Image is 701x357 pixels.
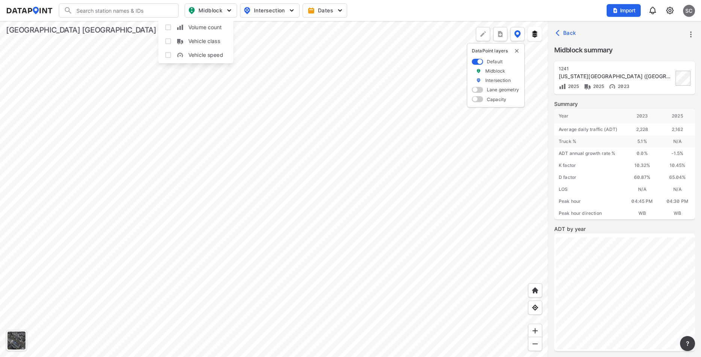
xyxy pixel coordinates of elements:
[566,83,579,89] span: 2025
[625,159,660,171] div: 10.32%
[554,100,695,108] label: Summary
[476,27,490,41] div: Polygon tool
[309,7,342,14] span: Dates
[557,29,576,37] span: Back
[625,171,660,183] div: 60.87%
[514,30,521,38] img: data-point-layers.37681fc9.svg
[485,77,511,83] label: Intersection
[683,5,695,17] div: SC
[609,83,616,90] img: Vehicle speed
[307,7,315,14] img: calendar-gold.39a51dde.svg
[554,135,625,147] div: Truck %
[625,183,660,195] div: N/A
[487,86,519,93] label: Lane geometry
[73,4,174,16] input: Search
[554,123,625,135] div: Average daily traffic (ADT)
[336,7,344,14] img: 5YPKRKmlfpI5mqlR8AD95paCi+0kK1fRFDJSaMmawlwaeJcJwk9O2fotCW5ve9gAAAAASUVORK5CYII=
[528,337,542,351] div: Zoom out
[528,300,542,315] div: View my location
[559,66,673,72] div: 1241
[6,330,27,351] div: Toggle basemap
[188,23,222,31] span: Volume count
[528,283,542,297] div: Home
[243,6,252,15] img: map_pin_int.54838e6b.svg
[660,159,695,171] div: 10.45%
[660,109,695,123] div: 2025
[514,48,520,54] button: delete
[685,339,691,348] span: ?
[476,68,481,74] img: marker_Midblock.5ba75e30.svg
[554,195,625,207] div: Peak hour
[554,109,625,123] div: Year
[188,6,232,15] span: Midblock
[493,27,507,41] button: more
[554,183,625,195] div: LOS
[240,3,300,18] button: Intersection
[497,30,504,38] img: xqJnZQTG2JQi0x5lvmkeSNbbgIiQD62bqHG8IfrOzanD0FsRdYrij6fAAAAAElFTkSuQmCC
[176,24,184,31] img: zXKTHG75SmCTpzeATkOMbMjAxYFTnPvh7K8Q9YYMXBy4Bd2Bwe9xdUQUqRsak2SDbAAAAABJRU5ErkJggg==
[660,147,695,159] div: -1.5 %
[514,48,520,54] img: close-external-leyer.3061a1c7.svg
[612,7,618,13] img: file_add.62c1e8a2.svg
[665,6,674,15] img: cids17cp3yIFEOpj3V8A9qJSH103uA521RftCD4eeui4ksIb+krbm5XvIjxD52OS6NWLn9gAAAAAElFTkSuQmCC
[187,6,196,15] img: map_pin_mid.602f9df1.svg
[554,171,625,183] div: D factor
[531,30,538,38] img: layers.ee07997e.svg
[554,225,695,233] label: ADT by year
[625,147,660,159] div: 0.0 %
[472,48,520,54] p: DataPoint layers
[660,123,695,135] div: 2,162
[176,37,184,45] img: S3KcC2PZAAAAAElFTkSuQmCC
[188,37,220,45] span: Vehicle class
[531,327,539,335] img: ZvzfEJKXnyWIrJytrsY285QMwk63cM6Drc+sIAAAAASUVORK5CYII=
[680,336,695,351] button: more
[554,27,579,39] button: Back
[243,6,295,15] span: Intersection
[660,171,695,183] div: 65.04%
[185,3,237,18] button: Midblock
[288,7,295,14] img: 5YPKRKmlfpI5mqlR8AD95paCi+0kK1fRFDJSaMmawlwaeJcJwk9O2fotCW5ve9gAAAAASUVORK5CYII=
[303,3,347,18] button: Dates
[528,27,542,41] button: External layers
[476,77,481,83] img: marker_Intersection.6861001b.svg
[616,83,629,89] span: 2023
[660,195,695,207] div: 04:30 PM
[479,30,487,38] img: +Dz8AAAAASUVORK5CYII=
[531,304,539,311] img: zeq5HYn9AnE9l6UmnFLPAAAAAElFTkSuQmCC
[625,207,660,219] div: WB
[554,147,625,159] div: ADT annual growth rate %
[660,183,695,195] div: N/A
[487,96,506,103] label: Capacity
[6,25,156,35] div: [GEOGRAPHIC_DATA] [GEOGRAPHIC_DATA]
[554,207,625,219] div: Peak hour direction
[225,7,233,14] img: 5YPKRKmlfpI5mqlR8AD95paCi+0kK1fRFDJSaMmawlwaeJcJwk9O2fotCW5ve9gAAAAASUVORK5CYII=
[559,83,566,90] img: Volume count
[625,195,660,207] div: 04:45 PM
[648,6,657,15] img: 8A77J+mXikMhHQAAAAASUVORK5CYII=
[660,207,695,219] div: WB
[6,7,53,14] img: dataPointLogo.9353c09d.svg
[487,58,503,65] label: Default
[176,51,184,59] img: w05fo9UQAAAAAElFTkSuQmCC
[625,123,660,135] div: 2,228
[485,68,505,74] label: Midblock
[188,51,223,59] span: Vehicle speed
[611,7,636,14] span: Import
[531,340,539,348] img: MAAAAAElFTkSuQmCC
[554,45,695,55] label: Midblock summary
[510,27,525,41] button: DataPoint layers
[660,135,695,147] div: N/A
[559,73,673,80] div: Minnesota Ave (Orange City) W of US 17/92 [1241]
[531,287,539,294] img: +XpAUvaXAN7GudzAAAAAElFTkSuQmCC
[685,28,697,41] button: more
[554,159,625,171] div: K factor
[591,83,604,89] span: 2025
[607,7,644,14] a: Import
[584,83,591,90] img: Vehicle class
[528,324,542,338] div: Zoom in
[607,4,641,17] button: Import
[625,135,660,147] div: 5.1 %
[625,109,660,123] div: 2023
